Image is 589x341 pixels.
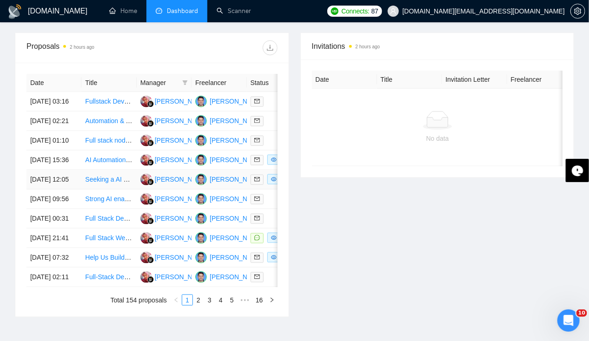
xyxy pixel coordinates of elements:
[254,216,260,221] span: mail
[195,252,207,263] img: AR
[155,252,208,262] div: [PERSON_NAME]
[238,295,252,306] li: Next 5 Pages
[312,71,377,89] th: Date
[140,135,152,146] img: DP
[155,194,208,204] div: [PERSON_NAME]
[140,271,152,283] img: DP
[26,40,152,55] div: Proposals
[195,193,207,205] img: AR
[269,297,275,303] span: right
[271,255,277,260] span: eye
[26,268,81,287] td: [DATE] 02:11
[85,98,330,105] a: Fullstack Developer Needed to Build AI-Powered Website Builder using Tailwind Plus
[109,7,137,15] a: homeHome
[195,174,207,185] img: AR
[254,138,260,143] span: mail
[173,297,179,303] span: left
[81,111,136,131] td: Automation & AI Voice/Chatbot Engineer
[147,237,154,244] img: gigradar-bm.png
[81,74,136,92] th: Title
[155,116,208,126] div: [PERSON_NAME]
[140,156,208,163] a: DP[PERSON_NAME]
[155,174,208,184] div: [PERSON_NAME]
[195,136,263,144] a: AR[PERSON_NAME]
[147,218,154,224] img: gigradar-bm.png
[217,7,251,15] a: searchScanner
[81,131,136,151] td: Full stack node JS developer for a SAAS busines
[26,92,81,111] td: [DATE] 03:16
[140,154,152,166] img: DP
[140,174,152,185] img: DP
[227,295,237,305] a: 5
[182,295,192,305] a: 1
[140,195,208,202] a: DP[PERSON_NAME]
[85,254,376,261] a: Help Us Build/Complete Our Construction Ops Software (Experienced Full-Stack Developer Needed)
[210,135,263,145] div: [PERSON_NAME]
[195,96,207,107] img: AR
[442,71,507,89] th: Invitation Letter
[271,177,277,182] span: eye
[140,253,208,261] a: DP[PERSON_NAME]
[263,44,277,52] span: download
[85,117,202,125] a: Automation & AI Voice/Chatbot Engineer
[140,273,208,280] a: DP[PERSON_NAME]
[140,136,208,144] a: DP[PERSON_NAME]
[195,234,263,241] a: AR[PERSON_NAME]
[140,232,152,244] img: DP
[570,4,585,19] button: setting
[147,198,154,205] img: gigradar-bm.png
[195,213,207,224] img: AR
[81,190,136,209] td: Strong AI enabled full stack engineer
[254,274,260,280] span: mail
[252,295,266,306] li: 16
[193,295,204,305] a: 2
[356,44,380,49] time: 2 hours ago
[557,309,580,332] iframe: Intercom live chat
[140,252,152,263] img: DP
[81,248,136,268] td: Help Us Build/Complete Our Construction Ops Software (Experienced Full-Stack Developer Needed)
[180,76,190,90] span: filter
[271,157,277,163] span: eye
[85,273,263,281] a: Full-Stack Development Team Needed for YEducation Project
[26,229,81,248] td: [DATE] 21:41
[147,276,154,283] img: gigradar-bm.png
[210,213,263,223] div: [PERSON_NAME]
[576,309,587,317] span: 10
[210,96,263,106] div: [PERSON_NAME]
[140,115,152,127] img: DP
[26,170,81,190] td: [DATE] 12:05
[216,295,226,305] a: 4
[26,111,81,131] td: [DATE] 02:21
[171,295,182,306] button: left
[147,101,154,107] img: gigradar-bm.png
[251,78,289,88] span: Status
[319,133,556,144] div: No data
[377,71,442,89] th: Title
[155,135,208,145] div: [PERSON_NAME]
[254,235,260,241] span: message
[81,92,136,111] td: Fullstack Developer Needed to Build AI-Powered Website Builder using Tailwind Plus
[171,295,182,306] li: Previous Page
[137,74,192,92] th: Manager
[210,233,263,243] div: [PERSON_NAME]
[195,195,263,202] a: AR[PERSON_NAME]
[156,7,162,14] span: dashboard
[85,195,191,203] a: Strong AI enabled full stack engineer
[147,140,154,146] img: gigradar-bm.png
[70,45,94,50] time: 2 hours ago
[111,295,167,306] li: Total 154 proposals
[192,74,246,92] th: Freelancer
[210,252,263,262] div: [PERSON_NAME]
[205,295,215,305] a: 3
[312,40,563,52] span: Invitations
[195,175,263,183] a: AR[PERSON_NAME]
[140,213,152,224] img: DP
[85,176,189,183] a: Seeking a AI & Full-Stack developer
[155,155,208,165] div: [PERSON_NAME]
[226,295,238,306] li: 5
[147,120,154,127] img: gigradar-bm.png
[210,116,263,126] div: [PERSON_NAME]
[81,170,136,190] td: Seeking a AI & Full-Stack developer
[140,214,208,222] a: DP[PERSON_NAME]
[26,209,81,229] td: [DATE] 00:31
